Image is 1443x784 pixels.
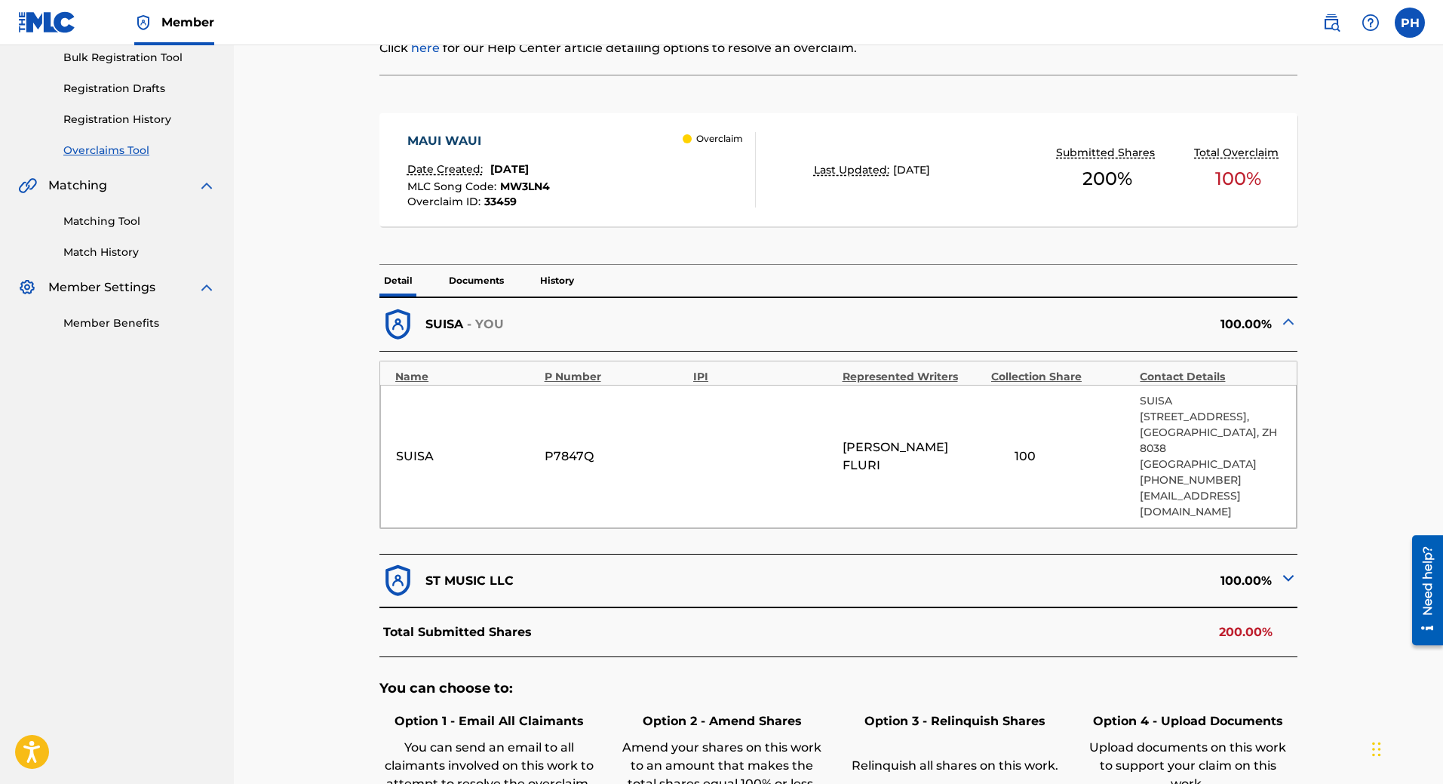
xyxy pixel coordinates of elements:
[991,369,1132,385] div: Collection Share
[425,315,463,334] p: SUISA
[545,369,686,385] div: P Number
[1194,145,1282,161] p: Total Overclaim
[693,369,834,385] div: IPI
[198,278,216,297] img: expand
[467,315,505,334] p: - YOU
[696,132,743,146] p: Overclaim
[134,14,152,32] img: Top Rightsholder
[1395,8,1425,38] div: User Menu
[1401,530,1443,651] iframe: Resource Center
[18,11,76,33] img: MLC Logo
[1368,712,1443,784] iframe: Chat Widget
[1279,312,1297,331] img: expand-cell-toggle
[379,680,1297,697] h5: You can choose to:
[1355,8,1386,38] div: Help
[1140,472,1281,488] p: [PHONE_NUMBER]
[379,306,416,343] img: dfb38c8551f6dcc1ac04.svg
[616,712,827,730] h6: Option 2 - Amend Shares
[63,214,216,229] a: Matching Tool
[1215,165,1261,192] span: 100 %
[490,162,529,176] span: [DATE]
[48,177,107,195] span: Matching
[839,562,1297,599] div: 100.00%
[1056,145,1159,161] p: Submitted Shares
[379,562,416,599] img: dfb38c8551f6dcc1ac04.svg
[63,50,216,66] a: Bulk Registration Tool
[1140,425,1281,457] p: [GEOGRAPHIC_DATA], ZH 8038
[839,306,1297,343] div: 100.00%
[1219,623,1273,641] p: 200.00%
[395,369,536,385] div: Name
[1140,393,1281,409] p: SUISA
[1140,488,1281,520] p: [EMAIL_ADDRESS][DOMAIN_NAME]
[1322,14,1340,32] img: search
[893,163,930,177] span: [DATE]
[63,315,216,331] a: Member Benefits
[383,712,594,730] h6: Option 1 - Email All Claimants
[198,177,216,195] img: expand
[843,438,984,475] span: [PERSON_NAME] FLURI
[1279,569,1297,587] img: expand-cell-toggle
[379,39,1086,57] p: Click for our Help Center article detailing options to resolve an overclaim.
[1362,14,1380,32] img: help
[536,265,579,297] p: History
[63,244,216,260] a: Match History
[1316,8,1346,38] a: Public Search
[411,41,440,55] a: here
[379,265,417,297] p: Detail
[500,180,550,193] span: MW3LN4
[48,278,155,297] span: Member Settings
[63,81,216,97] a: Registration Drafts
[1140,369,1281,385] div: Contact Details
[849,712,1061,730] h6: Option 3 - Relinquish Shares
[18,278,36,297] img: Member Settings
[161,14,214,31] span: Member
[407,195,484,208] span: Overclaim ID :
[18,177,37,195] img: Matching
[1372,727,1381,772] div: Drag
[849,757,1061,775] p: Relinquish all shares on this work.
[1082,165,1132,192] span: 200 %
[63,112,216,128] a: Registration History
[484,195,517,208] span: 33459
[843,369,984,385] div: Represented Writers
[1140,457,1281,472] p: [GEOGRAPHIC_DATA]
[407,161,487,177] p: Date Created:
[407,180,500,193] span: MLC Song Code :
[63,143,216,158] a: Overclaims Tool
[1140,409,1281,425] p: [STREET_ADDRESS],
[383,623,532,641] p: Total Submitted Shares
[1082,712,1294,730] h6: Option 4 - Upload Documents
[407,132,550,150] div: MAUI WAUI
[379,113,1297,226] a: MAUI WAUIDate Created:[DATE]MLC Song Code:MW3LN4Overclaim ID:33459 OverclaimLast Updated:[DATE]Su...
[425,572,514,590] p: ST MUSIC LLC
[814,162,893,178] p: Last Updated:
[444,265,508,297] p: Documents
